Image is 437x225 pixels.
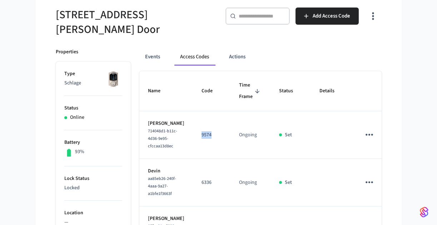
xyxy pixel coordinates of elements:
[56,48,78,56] p: Properties
[148,120,184,127] p: [PERSON_NAME]
[64,139,122,146] p: Battery
[313,11,350,21] span: Add Access Code
[230,111,270,159] td: Ongoing
[202,131,222,139] p: 9574
[64,175,122,182] p: Lock Status
[239,80,262,102] span: Time Frame
[139,48,166,65] button: Events
[230,159,270,206] td: Ongoing
[279,85,302,97] span: Status
[70,114,84,121] p: Online
[420,206,428,218] img: SeamLogoGradient.69752ec5.svg
[148,176,176,197] span: aa85eb26-240f-4aaa-9a27-a1bfe1f3663f
[148,215,184,222] p: [PERSON_NAME]
[148,85,170,97] span: Name
[202,85,222,97] span: Code
[64,184,122,192] p: Locked
[319,85,344,97] span: Details
[64,79,122,87] p: Schlage
[64,104,122,112] p: Status
[174,48,215,65] button: Access Codes
[104,70,122,88] img: Schlage Sense Smart Deadbolt with Camelot Trim, Front
[56,8,214,37] h5: [STREET_ADDRESS][PERSON_NAME] Door
[64,209,122,217] p: Location
[202,179,222,186] p: 6336
[139,48,382,65] div: ant example
[75,148,84,156] p: 93%
[285,131,292,139] p: Set
[148,167,184,175] p: Devin
[223,48,251,65] button: Actions
[64,70,122,78] p: Type
[148,128,177,149] span: 714048d1-b11c-4d36-9e95-cfccaa13d8ec
[296,8,359,25] button: Add Access Code
[285,179,292,186] p: Set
